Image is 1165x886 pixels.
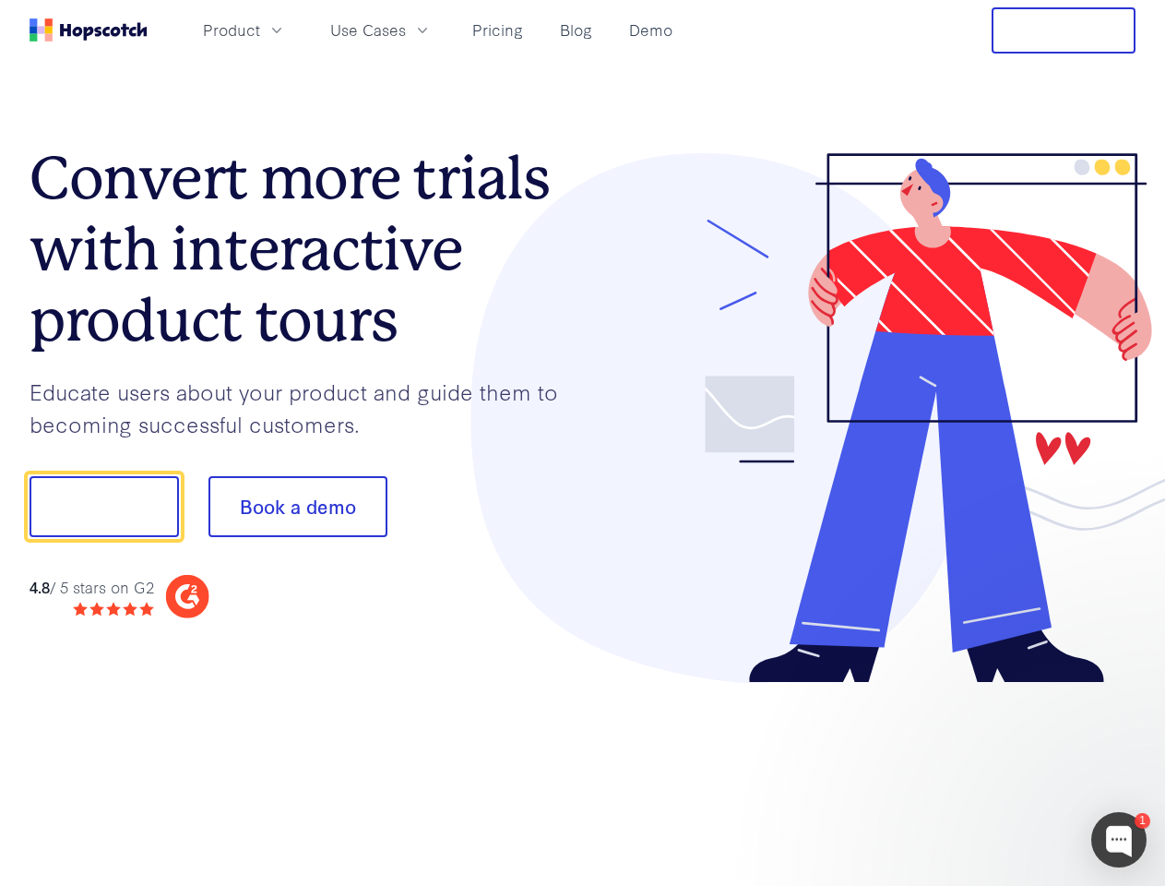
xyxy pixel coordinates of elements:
div: / 5 stars on G2 [30,576,154,599]
button: Use Cases [319,15,443,45]
strong: 4.8 [30,576,50,597]
a: Pricing [465,15,530,45]
p: Educate users about your product and guide them to becoming successful customers. [30,376,583,439]
button: Free Trial [992,7,1135,54]
span: Product [203,18,260,42]
a: Demo [622,15,680,45]
a: Blog [553,15,600,45]
button: Show me! [30,476,179,537]
div: 1 [1135,813,1150,829]
button: Book a demo [208,476,387,537]
span: Use Cases [330,18,406,42]
button: Product [192,15,297,45]
h1: Convert more trials with interactive product tours [30,143,583,355]
a: Home [30,18,148,42]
